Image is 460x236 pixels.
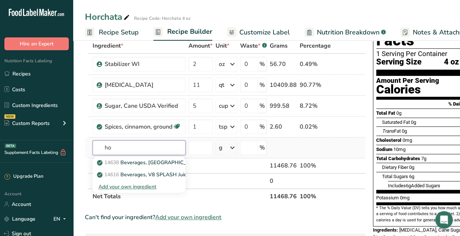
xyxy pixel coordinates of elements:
span: 0g [396,110,401,116]
div: 100% [300,161,331,170]
span: Ingredients: [373,227,398,233]
span: Customize Label [239,27,290,37]
div: 2.60 [270,122,297,131]
span: 7g [421,156,426,161]
span: 6g [406,183,411,188]
div: Horchata [85,10,131,23]
a: 14638Beverages, [GEOGRAPHIC_DATA], as served in restaurant [93,156,186,169]
span: Potassium [376,195,399,200]
div: 90.77% [300,81,331,89]
div: 10409.88 [270,81,297,89]
span: 0mg [403,137,412,143]
i: Trans [382,128,394,134]
div: Custom Reports [4,119,50,127]
div: [MEDICAL_DATA] [105,81,181,89]
div: Add your own ingredient [93,181,186,193]
input: Add Ingredient [93,140,186,155]
span: Sodium [376,147,392,152]
div: Recipe Code: Horchata 4 oz [134,15,191,22]
div: 0.49% [300,60,331,69]
span: 0g [409,165,414,170]
span: 14616 [104,171,119,178]
span: Grams [270,41,288,50]
th: 11468.76 [268,188,298,204]
span: 6g [409,174,414,179]
a: Nutrition Breakdown [304,24,386,41]
div: Sugar, Cane USDA Verified [105,102,181,110]
span: Cholesterol [376,137,401,143]
span: Add your own ingredient [155,213,221,222]
div: tsp [219,122,227,131]
a: 14616Beverages, V8 SPLASH Juice Drinks, Orchard Blend [93,169,186,181]
div: Add your own ingredient [98,183,180,191]
span: Percentage [300,41,331,50]
div: BETA [5,144,16,148]
div: NEW [4,114,15,119]
div: EN [53,214,69,223]
a: Language [4,213,35,225]
span: 0g [411,119,416,125]
span: 10mg [393,147,405,152]
span: 14638 [104,159,119,166]
button: Hire an Expert [4,37,69,50]
div: g [219,143,222,152]
span: Serving Size [376,58,422,67]
span: Unit [216,41,229,50]
a: Customize Label [227,24,290,41]
span: Total Sugars [382,174,408,179]
span: 0mg [400,195,409,200]
div: oz [219,60,225,69]
div: Calories [376,84,439,95]
iframe: Intercom live chat [435,211,453,229]
a: Recipe Setup [85,24,139,41]
p: Beverages, V8 SPLASH Juice Drinks, Orchard Blend [98,171,243,178]
div: 999.58 [270,102,297,110]
span: Saturated Fat [382,119,410,125]
div: 8.72% [300,102,331,110]
div: 0 [270,177,297,185]
span: Nutrition Breakdown [317,27,379,37]
span: Dietary Fiber [382,165,408,170]
span: 0g [402,128,407,134]
p: Beverages, [GEOGRAPHIC_DATA], as served in restaurant [98,159,258,166]
div: Stabilizer WI [105,60,181,69]
div: 56.70 [270,60,297,69]
span: Ingredient [93,41,123,50]
div: cup [219,102,228,110]
span: Amount [188,41,213,50]
span: Fat [382,128,401,134]
th: Net Totals [91,188,268,204]
div: Spices, cinnamon, ground [105,122,172,131]
span: Includes Added Sugars [388,183,440,188]
span: Recipe Builder [167,27,212,37]
div: qt [219,81,224,89]
span: Total Carbohydrates [376,156,420,161]
span: Total Fat [376,110,395,116]
div: Can't find your ingredient? [85,213,366,222]
div: 11468.76 [270,161,297,170]
span: Recipe Setup [99,27,139,37]
div: Amount Per Serving [376,77,439,84]
div: Waste [240,41,267,50]
a: Recipe Builder [153,23,212,41]
div: 0.02% [300,122,331,131]
th: 100% [298,188,332,204]
div: Upgrade Plan [4,173,43,180]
